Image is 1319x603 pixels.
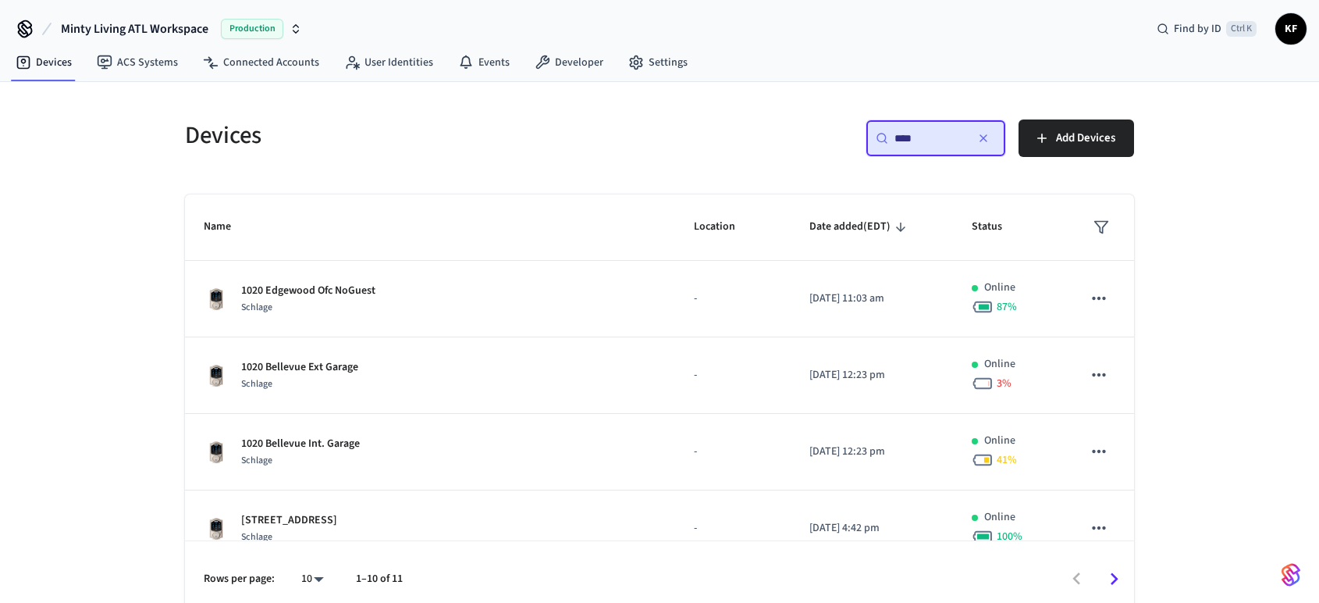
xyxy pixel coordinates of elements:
span: Status [972,215,1022,239]
a: Devices [3,48,84,77]
p: 1020 Bellevue Ext Garage [241,359,358,376]
p: [DATE] 11:03 am [809,291,934,307]
a: ACS Systems [84,48,190,77]
span: 100 % [997,529,1022,544]
span: Schlage [241,301,272,314]
img: Schlage Sense Smart Deadbolt with Camelot Trim, Front [204,516,229,541]
span: 87 % [997,299,1017,315]
p: - [694,444,772,460]
span: Date added(EDT) [809,215,911,239]
div: Find by IDCtrl K [1144,15,1269,43]
p: - [694,367,772,384]
div: 10 [293,568,331,591]
img: Schlage Sense Smart Deadbolt with Camelot Trim, Front [204,440,229,465]
p: 1–10 of 11 [356,571,403,587]
a: Connected Accounts [190,48,332,77]
span: KF [1277,15,1305,43]
a: Settings [616,48,700,77]
span: 41 % [997,452,1017,468]
h5: Devices [185,120,650,152]
button: Add Devices [1019,120,1134,157]
p: [STREET_ADDRESS] [241,512,337,529]
span: Schlage [241,454,272,467]
p: Online [984,433,1015,449]
p: [DATE] 12:23 pm [809,367,934,384]
p: Online [984,509,1015,526]
a: Developer [522,48,616,77]
span: 3 % [997,376,1011,391]
button: KF [1275,13,1307,45]
a: User Identities [332,48,446,77]
img: SeamLogoGradient.69752ec5.svg [1282,562,1300,587]
p: - [694,291,772,307]
span: Production [221,19,283,39]
span: Schlage [241,530,272,544]
p: [DATE] 12:23 pm [809,444,934,460]
img: Schlage Sense Smart Deadbolt with Camelot Trim, Front [204,287,229,312]
a: Events [446,48,522,77]
span: Schlage [241,377,272,391]
span: Minty Living ATL Workspace [61,20,208,38]
p: 1020 Bellevue Int. Garage [241,436,360,452]
p: 1020 Edgewood Ofc NoGuest [241,283,375,299]
span: Ctrl K [1226,21,1257,37]
span: Location [694,215,755,239]
button: Go to next page [1096,561,1132,598]
p: Rows per page: [204,571,275,587]
p: Online [984,280,1015,296]
p: [DATE] 4:42 pm [809,520,934,537]
span: Name [204,215,251,239]
p: - [694,520,772,537]
span: Add Devices [1056,128,1115,148]
p: Online [984,356,1015,373]
span: Find by ID [1174,21,1221,37]
img: Schlage Sense Smart Deadbolt with Camelot Trim, Front [204,363,229,388]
